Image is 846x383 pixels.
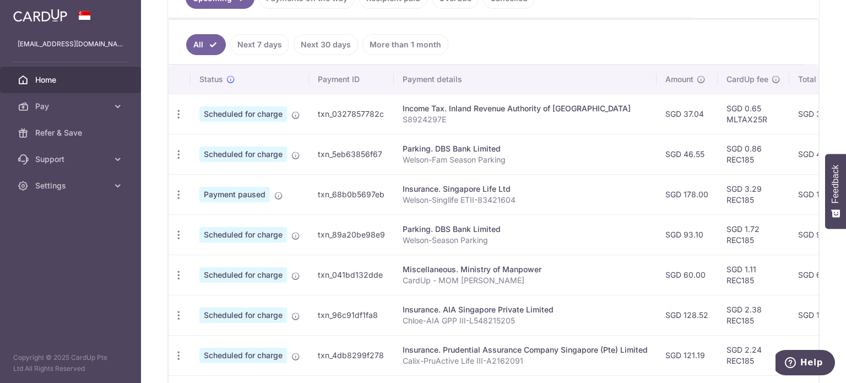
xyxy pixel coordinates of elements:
[309,295,394,335] td: txn_96c91df1fa8
[230,34,289,55] a: Next 7 days
[309,335,394,375] td: txn_4db8299f278
[199,348,287,363] span: Scheduled for charge
[403,264,648,275] div: Miscellaneous. Ministry of Manpower
[35,154,108,165] span: Support
[718,214,789,255] td: SGD 1.72 REC185
[718,134,789,174] td: SGD 0.86 REC185
[403,344,648,355] div: Insurance. Prudential Assurance Company Singapore (Pte) Limited
[403,224,648,235] div: Parking. DBS Bank Limited
[309,214,394,255] td: txn_89a20be98e9
[403,103,648,114] div: Income Tax. Inland Revenue Authority of [GEOGRAPHIC_DATA]
[35,180,108,191] span: Settings
[403,315,648,326] p: Chloe-AIA GPP III-L548215205
[403,184,648,195] div: Insurance. Singapore Life Ltd
[403,114,648,125] p: S8924297E
[657,255,718,295] td: SGD 60.00
[403,275,648,286] p: CardUp - MOM [PERSON_NAME]
[403,143,648,154] div: Parking. DBS Bank Limited
[35,101,108,112] span: Pay
[309,134,394,174] td: txn_5eb63856f67
[18,39,123,50] p: [EMAIL_ADDRESS][DOMAIN_NAME]
[825,154,846,229] button: Feedback - Show survey
[657,335,718,375] td: SGD 121.19
[309,65,394,94] th: Payment ID
[403,355,648,366] p: Calix-PruActive Life III-A2162091
[309,255,394,295] td: txn_041bd132dde
[798,74,834,85] span: Total amt.
[665,74,693,85] span: Amount
[199,227,287,242] span: Scheduled for charge
[718,255,789,295] td: SGD 1.11 REC185
[309,174,394,214] td: txn_68b0b5697eb
[199,187,270,202] span: Payment paused
[403,154,648,165] p: Welson-Fam Season Parking
[718,335,789,375] td: SGD 2.24 REC185
[831,165,840,203] span: Feedback
[13,9,67,22] img: CardUp
[294,34,358,55] a: Next 30 days
[309,94,394,134] td: txn_0327857782c
[726,74,768,85] span: CardUp fee
[403,304,648,315] div: Insurance. AIA Singapore Private Limited
[403,195,648,206] p: Welson-Singlife ETII-83421604
[394,65,657,94] th: Payment details
[199,74,223,85] span: Status
[718,295,789,335] td: SGD 2.38 REC185
[199,147,287,162] span: Scheduled for charge
[657,214,718,255] td: SGD 93.10
[362,34,448,55] a: More than 1 month
[186,34,226,55] a: All
[35,74,108,85] span: Home
[657,94,718,134] td: SGD 37.04
[775,350,835,377] iframe: Opens a widget where you can find more information
[657,295,718,335] td: SGD 128.52
[718,174,789,214] td: SGD 3.29 REC185
[403,235,648,246] p: Welson-Season Parking
[199,106,287,122] span: Scheduled for charge
[657,174,718,214] td: SGD 178.00
[718,94,789,134] td: SGD 0.65 MLTAX25R
[199,267,287,283] span: Scheduled for charge
[657,134,718,174] td: SGD 46.55
[35,127,108,138] span: Refer & Save
[199,308,287,323] span: Scheduled for charge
